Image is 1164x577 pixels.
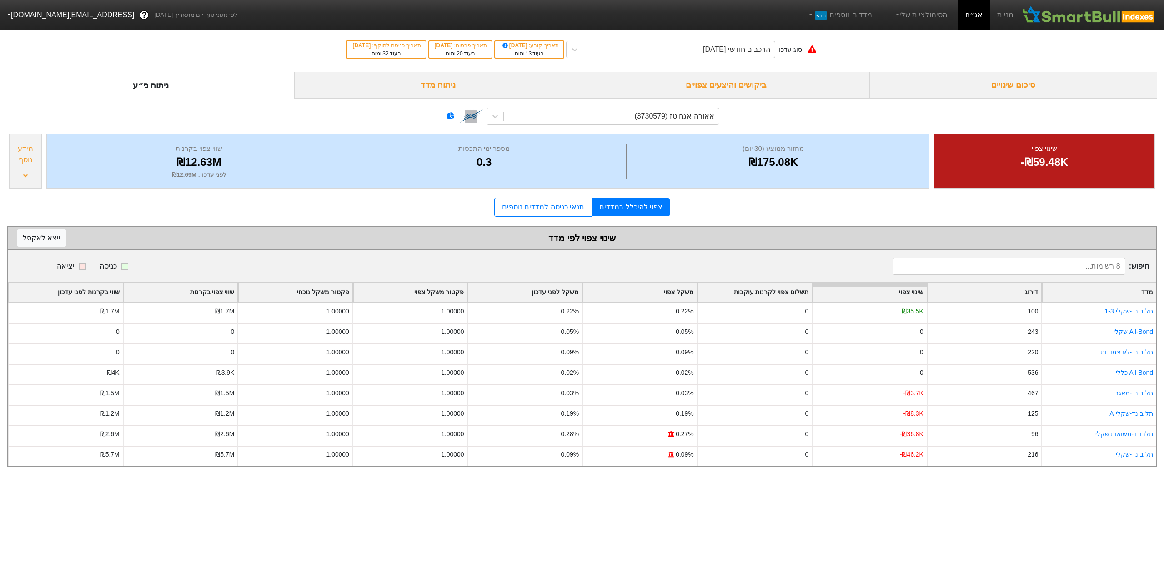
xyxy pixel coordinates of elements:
div: ₪2.6M [215,429,234,439]
span: [DATE] [435,42,454,49]
div: 1.00000 [441,307,464,316]
div: Toggle SortBy [583,283,697,302]
div: 1.00000 [441,409,464,418]
div: 0.09% [561,450,579,459]
div: Toggle SortBy [928,283,1042,302]
input: 8 רשומות... [893,258,1125,275]
span: לפי נתוני סוף יום מתאריך [DATE] [154,10,237,20]
a: תל בונד-שקלי [1116,451,1154,458]
div: 0 [805,348,808,357]
div: 1.00000 [441,388,464,398]
a: All-Bond כללי [1116,369,1153,376]
div: 1.00000 [326,327,349,337]
div: כניסה [100,261,117,272]
div: 1.00000 [441,429,464,439]
div: 0.03% [561,388,579,398]
div: 0.02% [561,368,579,378]
a: תל בונד-מאגר [1115,389,1154,397]
span: 32 [382,50,388,57]
div: תאריך פרסום : [434,41,487,50]
div: 0 [805,450,808,459]
span: 20 [457,50,462,57]
div: ₪1.7M [100,307,120,316]
div: ₪5.7M [100,450,120,459]
div: 100 [1028,307,1038,316]
div: ניתוח מדד [295,72,582,99]
span: [DATE] [501,42,529,49]
div: Toggle SortBy [238,283,352,302]
div: 0.05% [561,327,579,337]
div: 0.05% [676,327,693,337]
div: 216 [1028,450,1038,459]
div: ₪1.2M [100,409,120,418]
div: -₪59.48K [946,154,1143,170]
div: -₪36.8K [900,429,923,439]
div: 0.27% [676,429,693,439]
div: בעוד ימים [351,50,421,58]
div: ₪1.5M [100,388,120,398]
div: 0 [805,388,808,398]
span: חדש [815,11,827,20]
div: 0.09% [676,450,693,459]
div: לפני עדכון : ₪12.69M [58,170,340,179]
span: ? [142,9,147,21]
div: ₪4K [107,368,120,378]
div: בעוד ימים [500,50,558,58]
a: תלבונד-תשואות שקלי [1095,430,1154,438]
div: 0.19% [561,409,579,418]
div: 1.00000 [326,450,349,459]
a: הסימולציות שלי [890,6,951,24]
div: 0 [805,409,808,418]
div: 1.00000 [441,348,464,357]
div: מידע נוסף [12,144,39,165]
button: ייצא לאקסל [17,229,66,247]
div: ₪175.08K [629,154,918,170]
div: 0.02% [676,368,693,378]
span: חיפוש : [893,258,1149,275]
div: ₪1.7M [215,307,234,316]
div: Toggle SortBy [124,283,238,302]
div: -₪8.3K [903,409,923,418]
a: תל בונד-שקלי A [1109,410,1153,417]
a: תל בונד-לא צמודות [1101,348,1153,356]
div: -₪46.2K [900,450,923,459]
div: תאריך כניסה לתוקף : [351,41,421,50]
div: שינוי צפוי לפי מדד [17,231,1147,245]
div: ₪3.9K [216,368,235,378]
div: 0 [920,368,923,378]
div: אאורה אגח טז (3730579) [634,111,714,122]
div: ₪1.5M [215,388,234,398]
span: [DATE] [352,42,372,49]
div: הרכבים חודשי [DATE] [703,44,770,55]
div: 0.09% [561,348,579,357]
div: 0.22% [561,307,579,316]
div: 1.00000 [441,450,464,459]
div: 0.3 [345,154,624,170]
div: 1.00000 [326,368,349,378]
div: 1.00000 [326,429,349,439]
a: תנאי כניסה למדדים נוספים [494,198,592,217]
div: Toggle SortBy [813,283,927,302]
div: בעוד ימים [434,50,487,58]
div: ניתוח ני״ע [7,72,295,99]
img: tase link [459,104,483,128]
div: 1.00000 [326,348,349,357]
div: 0 [805,368,808,378]
div: שווי צפוי בקרנות [58,144,340,154]
div: Toggle SortBy [468,283,582,302]
img: SmartBull [1021,6,1157,24]
div: 0.28% [561,429,579,439]
a: מדדים נוספיםחדש [803,6,876,24]
div: ₪35.5K [902,307,923,316]
a: All-Bond שקלי [1114,328,1153,335]
div: Toggle SortBy [353,283,467,302]
div: 1.00000 [326,307,349,316]
span: 13 [526,50,532,57]
div: מספר ימי התכסות [345,144,624,154]
div: 1.00000 [441,327,464,337]
div: 0 [920,348,923,357]
div: 0.09% [676,348,693,357]
div: 467 [1028,388,1038,398]
div: 0 [920,327,923,337]
div: ₪1.2M [215,409,234,418]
